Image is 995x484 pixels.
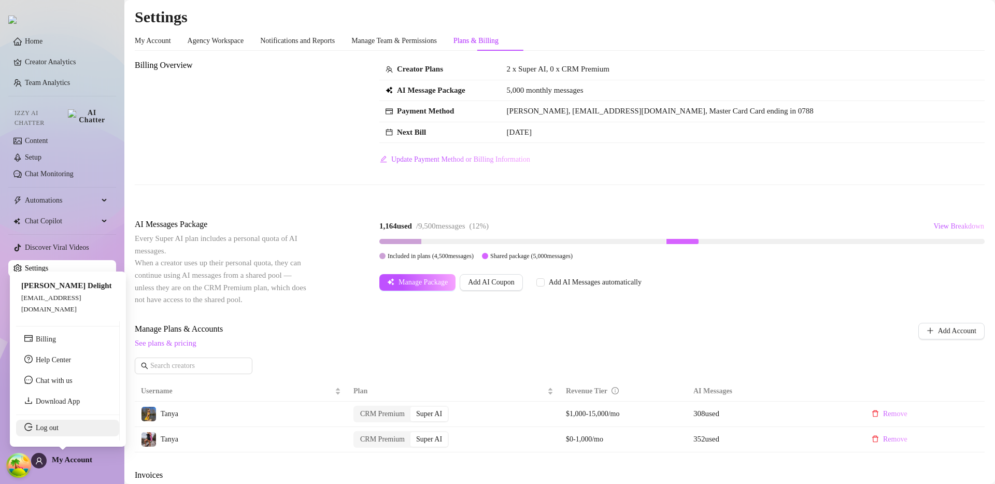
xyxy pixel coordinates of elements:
[25,137,48,145] a: Content
[863,431,916,448] button: Remove
[347,381,560,402] th: Plan
[25,153,41,161] a: Setup
[612,387,619,394] span: info-circle
[507,107,814,115] span: [PERSON_NAME], [EMAIL_ADDRESS][DOMAIN_NAME], Master Card Card ending in 0788
[397,107,454,115] strong: Payment Method
[135,323,848,335] span: Manage Plans & Accounts
[386,129,393,136] span: calendar
[460,274,522,291] button: Add AI Coupon
[52,455,92,464] span: My Account
[560,427,687,452] td: $0-1,000/mo
[353,406,449,422] div: segmented control
[933,218,985,235] button: View Breakdown
[141,362,148,369] span: search
[24,376,33,384] span: message
[410,407,448,421] div: Super AI
[507,84,584,97] span: 5,000 monthly messages
[161,410,178,418] span: Tanya
[354,432,410,447] div: CRM Premium
[13,218,20,225] img: Chat Copilot
[135,35,171,47] div: My Account
[468,278,514,287] span: Add AI Coupon
[410,432,448,447] div: Super AI
[507,128,532,136] span: [DATE]
[141,407,156,421] img: Tanya
[36,377,73,385] span: Chat with us
[35,457,43,465] span: user
[161,435,178,443] span: Tanya
[927,327,934,334] span: plus
[16,420,119,436] li: Log out
[25,170,74,178] a: Chat Monitoring
[25,37,42,45] a: Home
[25,79,70,87] a: Team Analytics
[470,222,489,230] span: ( 12 %)
[397,128,426,136] strong: Next Bill
[135,218,309,231] span: AI Messages Package
[21,294,81,313] span: [EMAIL_ADDRESS][DOMAIN_NAME]
[354,407,410,421] div: CRM Premium
[135,381,347,402] th: Username
[560,402,687,427] td: $1,000-15,000/mo
[416,222,465,230] span: / 9,500 messages
[918,323,985,339] button: Add Account
[566,387,607,395] span: Revenue Tier
[25,192,98,209] span: Automations
[490,252,573,260] span: Shared package ( 5,000 messages)
[397,65,443,73] strong: Creator Plans
[379,222,412,230] strong: 1,164 used
[141,386,333,397] span: Username
[693,409,719,418] span: 308 used
[135,7,985,27] h2: Settings
[351,35,437,47] div: Manage Team & Permissions
[21,281,112,290] span: [PERSON_NAME] Delight
[379,274,456,291] button: Manage Package
[391,155,530,164] span: Update Payment Method or Billing Information
[388,252,474,260] span: Included in plans ( 4,500 messages)
[25,264,48,272] a: Settings
[68,109,108,124] img: AI Chatter
[693,435,719,443] span: 352 used
[8,16,17,24] img: logo.svg
[25,54,108,70] a: Creator Analytics
[453,35,499,47] div: Plans & Billing
[863,406,916,422] button: Remove
[36,424,59,432] a: Log out
[872,435,879,443] span: delete
[399,278,448,287] span: Manage Package
[25,213,98,230] span: Chat Copilot
[135,339,196,347] a: See plans & pricing
[36,356,71,364] a: Help Center
[507,65,609,73] span: 2 x Super AI, 0 x CRM Premium
[386,108,393,115] span: credit-card
[872,410,879,417] span: delete
[135,234,306,304] span: Every Super AI plan includes a personal quota of AI messages. When a creator uses up their person...
[687,381,857,402] th: AI Messages
[353,431,449,448] div: segmented control
[380,155,387,163] span: edit
[883,435,907,444] span: Remove
[379,151,531,168] button: Update Payment Method or Billing Information
[8,455,29,476] button: Open Tanstack query devtools
[353,386,545,397] span: Plan
[386,66,393,73] span: team
[933,222,984,231] span: View Breakdown
[141,432,156,447] img: Tanya
[135,469,309,481] span: Invoices
[25,244,89,251] a: Discover Viral Videos
[150,360,238,372] input: Search creators
[188,35,244,47] div: Agency Workspace
[16,331,119,348] li: Billing
[15,108,64,128] span: Izzy AI Chatter
[36,335,56,343] a: Billing
[549,277,642,288] div: Add AI Messages automatically
[13,196,22,205] span: thunderbolt
[397,86,465,94] strong: AI Message Package
[260,35,335,47] div: Notifications and Reports
[135,59,309,72] span: Billing Overview
[883,410,907,418] span: Remove
[36,397,80,405] a: Download App
[938,327,976,335] span: Add Account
